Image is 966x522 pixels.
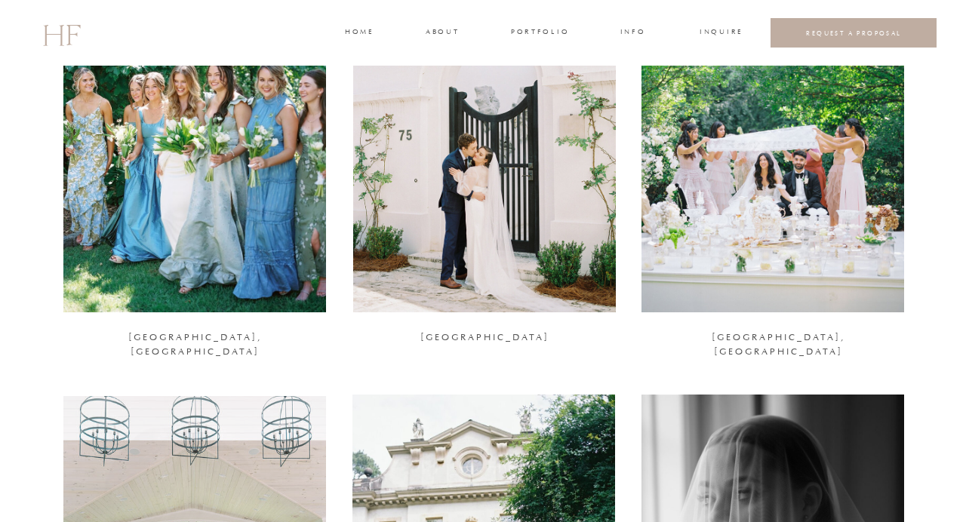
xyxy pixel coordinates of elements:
[511,26,568,40] a: portfolio
[371,330,598,341] a: [GEOGRAPHIC_DATA]
[665,330,891,348] a: [GEOGRAPHIC_DATA], [GEOGRAPHIC_DATA]
[426,26,457,40] a: about
[345,26,373,40] a: home
[42,11,80,55] a: HF
[619,26,647,40] a: INFO
[700,26,740,40] a: INQUIRE
[82,330,308,348] a: [GEOGRAPHIC_DATA], [GEOGRAPHIC_DATA]
[783,29,925,37] a: REQUEST A PROPOSAL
